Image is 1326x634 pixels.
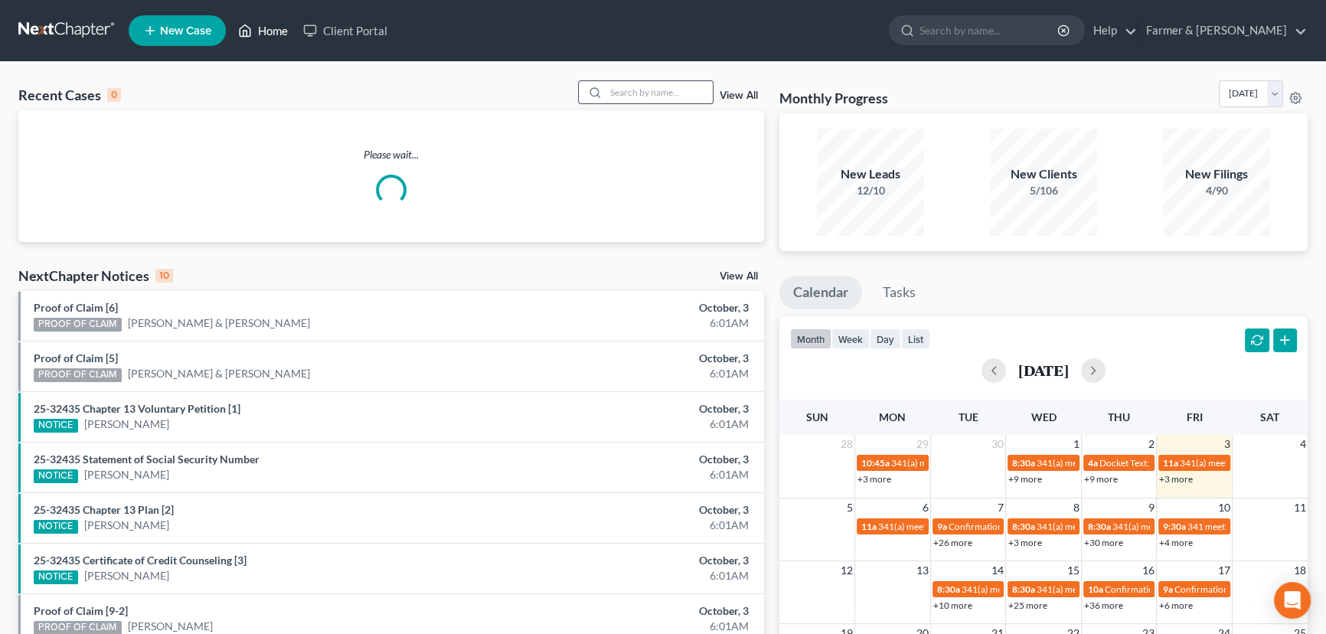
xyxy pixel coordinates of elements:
a: +26 more [933,537,972,548]
div: 5/106 [990,183,1097,198]
span: 10:45a [861,457,890,469]
span: 18 [1292,561,1308,580]
a: +25 more [1008,600,1047,611]
span: 9 [1147,498,1156,517]
span: 10 [1217,498,1232,517]
button: week [831,328,870,349]
span: Thu [1108,410,1130,423]
span: 8:30a [1012,521,1035,532]
input: Search by name... [919,16,1060,44]
div: 4/90 [1163,183,1270,198]
span: 9a [937,521,947,532]
span: 341(a) meeting for [PERSON_NAME] [1037,521,1184,532]
span: 8:30a [1088,521,1111,532]
div: PROOF OF CLAIM [34,368,122,382]
a: +3 more [1159,473,1193,485]
button: day [870,328,901,349]
a: [PERSON_NAME] [84,417,169,432]
a: [PERSON_NAME] [84,467,169,482]
div: October, 3 [521,603,749,619]
h3: Monthly Progress [779,89,888,107]
div: New Leads [817,165,924,183]
div: 12/10 [817,183,924,198]
a: [PERSON_NAME] [84,568,169,583]
a: 25-32435 Chapter 13 Voluntary Petition [1] [34,402,240,415]
span: Wed [1030,410,1056,423]
span: 12 [839,561,854,580]
a: Calendar [779,276,862,309]
div: New Clients [990,165,1097,183]
div: New Filings [1163,165,1270,183]
div: Recent Cases [18,86,121,104]
span: 8 [1072,498,1081,517]
a: View All [720,90,758,101]
span: 9a [1163,583,1173,595]
a: Proof of Claim [5] [34,351,118,364]
div: NOTICE [34,419,78,433]
span: 9:30a [1163,521,1186,532]
a: +9 more [1084,473,1118,485]
a: [PERSON_NAME] [128,619,213,634]
span: 16 [1141,561,1156,580]
span: Tue [958,410,978,423]
div: PROOF OF CLAIM [34,318,122,332]
span: 11 [1292,498,1308,517]
span: Fri [1187,410,1203,423]
span: Docket Text: for [PERSON_NAME] [1099,457,1236,469]
a: +30 more [1084,537,1123,548]
span: 8:30a [937,583,960,595]
div: October, 3 [521,401,749,417]
div: 6:01AM [521,518,749,533]
a: +9 more [1008,473,1042,485]
div: NOTICE [34,469,78,483]
a: 25-32435 Chapter 13 Plan [2] [34,503,174,516]
span: 11a [1163,457,1178,469]
a: View All [720,271,758,282]
span: 341(a) meeting for [PERSON_NAME] [891,457,1039,469]
a: [PERSON_NAME] [84,518,169,533]
div: 6:01AM [521,568,749,583]
span: 4 [1298,435,1308,453]
button: list [901,328,930,349]
div: NOTICE [34,520,78,534]
a: Client Portal [296,17,395,44]
a: Help [1086,17,1137,44]
div: 10 [155,269,173,283]
a: [PERSON_NAME] & [PERSON_NAME] [128,366,310,381]
a: Tasks [869,276,929,309]
span: 8:30a [1012,583,1035,595]
a: [PERSON_NAME] & [PERSON_NAME] [128,315,310,331]
span: 15 [1066,561,1081,580]
span: 7 [996,498,1005,517]
div: 6:01AM [521,619,749,634]
div: 6:01AM [521,366,749,381]
a: +3 more [857,473,891,485]
div: Open Intercom Messenger [1274,582,1311,619]
span: 30 [990,435,1005,453]
a: +3 more [1008,537,1042,548]
a: Proof of Claim [9-2] [34,604,128,617]
a: 25-32435 Certificate of Credit Counseling [3] [34,554,247,567]
span: 3 [1223,435,1232,453]
span: Confirmation hearing for [PERSON_NAME] & [PERSON_NAME] [949,521,1204,532]
span: 1 [1072,435,1081,453]
div: October, 3 [521,300,749,315]
span: 6 [921,498,930,517]
a: Farmer & [PERSON_NAME] [1138,17,1307,44]
span: 341 meeting for [PERSON_NAME] [1187,521,1324,532]
span: New Case [160,25,211,37]
div: October, 3 [521,553,749,568]
span: Sun [806,410,828,423]
span: 341(a) meeting for [PERSON_NAME] [962,583,1109,595]
span: 341(a) meeting for [PERSON_NAME] [1037,583,1184,595]
a: +36 more [1084,600,1123,611]
span: 10a [1088,583,1103,595]
div: 0 [107,88,121,102]
div: NOTICE [34,570,78,584]
div: October, 3 [521,452,749,467]
a: +10 more [933,600,972,611]
a: +4 more [1159,537,1193,548]
h2: [DATE] [1018,362,1069,378]
span: 17 [1217,561,1232,580]
div: 6:01AM [521,467,749,482]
